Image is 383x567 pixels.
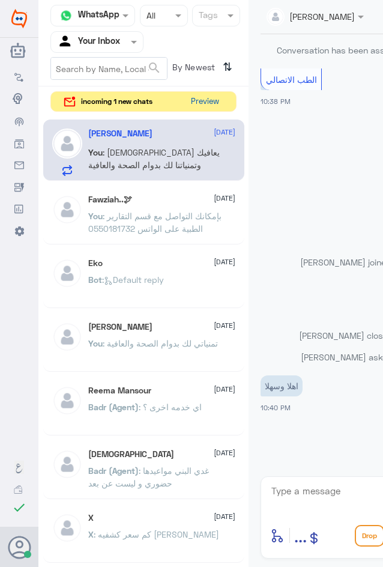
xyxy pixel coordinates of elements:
[11,9,27,28] img: Widebot Logo
[88,386,151,396] h5: Reema Mansour
[294,524,307,546] span: ...
[214,193,235,204] span: [DATE]
[81,96,152,107] span: incoming 1 new chats
[88,402,139,412] span: Badr (Agent)
[261,97,291,105] span: 10:38 PM
[51,58,167,79] input: Search by Name, Local etc…
[88,513,94,523] h5: X
[88,465,139,476] span: Badr (Agent)
[185,92,224,112] button: Preview
[197,8,218,24] div: Tags
[88,465,209,488] span: : غدي البني مواعيدها حضوري و ليست عن بعد
[266,74,317,85] span: الطب الاتصالي
[214,384,235,395] span: [DATE]
[88,147,220,170] span: : [DEMOGRAPHIC_DATA] يعافيك وتمنياتنا لك بدوام الصحة والعافية
[223,57,232,77] i: ⇅
[88,211,222,234] span: : بإمكانك التواصل مع قسم التقارير الطبية على الواتس 0550181732
[214,127,235,138] span: [DATE]
[147,58,161,78] button: search
[57,33,75,51] img: yourInbox.svg
[88,147,103,157] span: You
[57,7,75,25] img: whatsapp.png
[52,129,82,159] img: defaultAdmin.png
[52,258,82,288] img: defaultAdmin.png
[12,500,26,515] i: check
[88,449,174,459] h5: سبحان الله
[8,536,31,559] button: Avatar
[214,256,235,267] span: [DATE]
[214,511,235,522] span: [DATE]
[102,274,164,285] span: : Default reply
[294,522,307,549] button: ...
[261,375,303,396] p: 28/8/2025, 10:40 PM
[261,404,291,411] span: 10:40 PM
[139,402,202,412] span: : اي خدمه اخرى ؟
[52,513,82,543] img: defaultAdmin.png
[214,447,235,458] span: [DATE]
[52,386,82,416] img: defaultAdmin.png
[88,258,103,268] h5: Eko
[52,322,82,352] img: defaultAdmin.png
[94,529,219,539] span: : كم سعر كشفيه [PERSON_NAME]
[88,338,103,348] span: You
[52,195,82,225] img: defaultAdmin.png
[88,322,152,332] h5: Mohammed ALRASHED
[88,211,103,221] span: You
[167,57,218,81] span: By Newest
[214,320,235,331] span: [DATE]
[103,338,218,348] span: : تمنياتي لك بدوام الصحة والعافية
[88,195,132,205] h5: Fawziah..🕊
[88,529,94,539] span: X
[147,61,161,75] span: search
[88,274,102,285] span: Bot
[88,129,152,139] h5: Faisal Alsaeed
[52,449,82,479] img: defaultAdmin.png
